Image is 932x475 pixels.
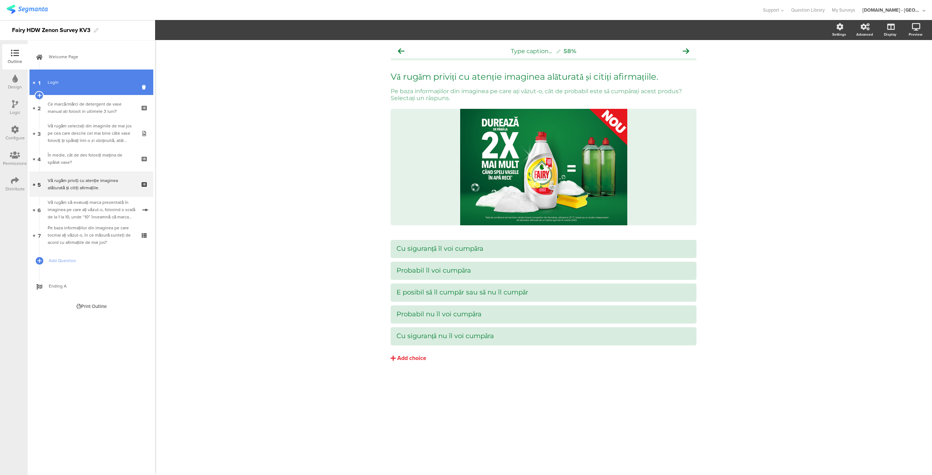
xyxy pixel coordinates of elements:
div: [DOMAIN_NAME] - [GEOGRAPHIC_DATA] [862,7,921,13]
span: 1 [38,78,40,86]
span: Support [763,7,779,13]
div: Permissions [3,160,27,167]
img: segmanta logo [7,5,48,14]
a: Ending A [29,273,153,299]
div: Logic [10,109,20,116]
span: 7 [38,231,41,239]
span: Type caption... [511,48,552,55]
div: Cu siguranță nu îl voi cumpăra [396,332,691,340]
span: 2 [37,104,41,112]
a: 3 Vă rugăm selectați din imaginile de mai jos pe cea care descrie cel mai bine câte vase folosiți... [29,120,153,146]
a: 6 Vă rugăm să evaluați marca prezentată în imaginea pe care ați văzut-o, folosind o scală de la 1... [29,197,153,222]
div: Design [8,84,22,90]
div: Vă rugăm să evaluați marca prezentată în imaginea pe care ați văzut-o, folosind o scală de la 1 l... [48,199,137,221]
span: Ending A [49,282,142,290]
p: Pe baza informațiilor din imaginea pe care ați văzut-o, cât de probabil este să cumpărați acest p... [391,88,696,102]
a: 4 În medie, cât de des folosiți mașina de spălat vase? [29,146,153,171]
a: 1 Login [29,70,153,95]
img: Vă rugăm priviți cu atenție imaginea alăturată și citiți afirmațiile. cover image [460,109,627,225]
span: Welcome Page [49,53,142,60]
div: Settings [832,32,846,37]
div: E posibil să îl cumpăr sau să nu îl cumpăr [396,288,691,297]
div: Pe baza informațiilor din imaginea pe care tocmai ați văzut-o, în ce măsură sunteți de acord cu a... [48,224,135,246]
div: Probabil îl voi cumpăra [396,266,691,275]
div: Probabil nu îl voi cumpăra [396,310,691,318]
div: În medie, cât de des folosiți mașina de spălat vase? [48,151,135,166]
div: Print Outline [76,303,107,310]
div: Ce marcă/mărci de detergent de vase manual ati folosit in ultimele 3 luni? [48,100,135,115]
a: 2 Ce marcă/mărci de detergent de vase manual ati folosit in ultimele 3 luni? [29,95,153,120]
div: Vă rugăm priviți cu atenție imaginea alăturată și citiți afirmațiile. [48,177,135,191]
div: Vă rugăm selectați din imaginile de mai jos pe cea care descrie cel mai bine câte vase folosiți ș... [48,122,135,144]
a: Welcome Page [29,44,153,70]
div: 58% [564,48,576,55]
div: Display [884,32,896,37]
span: 4 [37,155,41,163]
div: Configure [5,135,25,141]
a: 5 Vă rugăm priviți cu atenție imaginea alăturată și citiți afirmațiile. [29,171,153,197]
div: Add choice [397,355,426,362]
div: Advanced [856,32,873,37]
div: Preview [909,32,923,37]
span: 5 [37,180,41,188]
span: 6 [37,206,41,214]
div: Login [48,79,135,86]
button: Add choice [391,349,696,367]
span: 3 [37,129,41,137]
a: 7 Pe baza informațiilor din imaginea pe care tocmai ați văzut-o, în ce măsură sunteți de acord cu... [29,222,153,248]
div: Distribute [5,186,25,192]
span: Add Question [49,257,142,264]
i: Delete [142,84,148,91]
div: Fairy HDW Zenon Survey KV3 [12,24,90,36]
div: Outline [8,58,22,65]
div: Cu siguranță îl voi cumpăra [396,245,691,253]
p: Vă rugăm priviți cu atenție imaginea alăturată și citiți afirmațiile. [391,71,696,82]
